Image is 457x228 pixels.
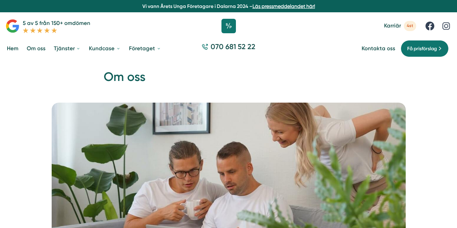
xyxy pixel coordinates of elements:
[25,40,47,58] a: Om oss
[104,69,354,91] h1: Om oss
[401,40,449,57] a: Få prisförslag
[199,42,258,56] a: 070 681 52 22
[5,40,20,58] a: Hem
[211,42,255,52] span: 070 681 52 22
[128,40,162,58] a: Företaget
[3,3,454,10] p: Vi vann Årets Unga Företagare i Dalarna 2024 –
[362,45,395,52] a: Kontakta oss
[384,22,401,29] span: Karriär
[87,40,122,58] a: Kundcase
[407,45,437,52] span: Få prisförslag
[23,19,90,27] p: 5 av 5 från 150+ omdömen
[253,3,315,9] a: Läs pressmeddelandet här!
[384,21,416,31] a: Karriär 4st
[52,40,82,58] a: Tjänster
[404,21,416,31] span: 4st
